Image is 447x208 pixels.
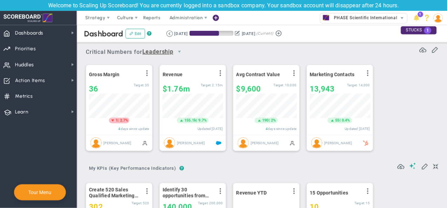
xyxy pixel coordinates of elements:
span: 1 [116,118,118,123]
span: 55 [335,118,339,123]
span: 155.1k [184,118,196,123]
span: Revenue YTD [236,190,267,195]
span: select [397,13,407,23]
button: Go to previous period [166,30,173,37]
span: (Current) [256,30,273,37]
span: Administration [169,15,202,20]
span: 14,000 [358,83,370,87]
span: select [173,46,185,58]
span: Create 520 Sales Qualified Marketing Leads [89,187,140,198]
span: | [118,118,119,123]
span: Learn [15,105,28,119]
span: Leadership [142,48,173,56]
span: Dashboard [84,29,123,39]
div: STUCKS [401,26,436,34]
div: Period Progress: 67% Day 61 of 90 with 29 remaining. [190,31,233,36]
span: Identify 30 opportunities from SmithCo resulting in $200K new sales [163,187,213,198]
span: 0.4% [342,118,350,123]
span: 36 [89,84,98,93]
span: Manually Updated [289,140,295,146]
span: $1,758,367 [163,84,190,93]
span: Target: [198,201,208,205]
span: 1 [418,12,423,17]
span: 2.7% [120,118,128,123]
img: 210548.Person.photo [433,13,443,23]
button: Edit [125,29,145,39]
span: Avg Contract Value [236,72,280,77]
span: HubSpot Enabled [363,140,369,146]
span: Target: [274,83,284,87]
span: Gross Margin [89,72,119,77]
span: Salesforce Enabled<br ></span>Sandbox: Quarterly Revenue [216,140,221,146]
span: Updated [DATE] [198,127,223,131]
span: PHASE Scientific International Limited (Sandbox) [330,13,436,22]
span: My KPIs (Key Performance Indicators) [86,163,179,174]
span: 190 [262,118,268,123]
li: Help & Frequently Asked Questions (FAQ) [422,11,433,25]
span: Priorities [15,42,36,56]
span: Target: [131,201,142,205]
span: 2% [271,118,276,123]
span: [PERSON_NAME] [250,141,278,145]
span: | [339,118,341,123]
span: days since update [121,127,149,131]
button: Tour Menu [26,189,54,195]
span: Metrics [15,89,33,104]
div: [DATE] [242,30,255,37]
span: Critical Numbers for [86,46,187,59]
span: Updated [DATE] [345,127,370,131]
span: Target: [201,83,211,87]
span: Edit or Add Critical Numbers [431,46,438,53]
span: 10,000 [285,83,296,87]
span: [PERSON_NAME] [324,141,352,145]
span: Refresh Data [419,46,426,53]
img: Jane Wilson [311,137,322,148]
span: Strategy [85,15,105,20]
span: Manually Updated [142,140,148,146]
img: Jane Wilson [90,137,102,148]
button: My KPIs (Key Performance Indicators) [86,163,179,175]
span: 1 [424,27,431,34]
span: 200,000 [209,201,223,205]
li: Announcements [411,11,422,25]
span: Revenue [163,72,183,77]
span: Huddles [15,57,34,72]
span: 4 [118,127,121,131]
span: [PERSON_NAME] [177,141,205,145]
span: 2,154,350 [212,83,223,87]
span: 35 [145,83,149,87]
span: 520 [143,201,149,205]
span: days since update [268,127,296,131]
span: 4 [266,127,268,131]
span: Target: [133,83,144,87]
div: [DATE] [174,30,188,37]
span: [PERSON_NAME] [103,141,131,145]
span: Marketing Contacts [310,72,355,77]
img: Katie Williams [238,137,249,148]
span: Refresh Data [397,162,404,169]
span: Culture [117,15,133,20]
span: $9,600 [236,84,261,93]
span: Reports [140,11,164,25]
span: Dashboards [15,26,43,41]
img: Tom Johnson [164,137,175,148]
span: 15 [366,201,370,205]
span: | [196,118,197,123]
span: 15 Opportunities [310,190,348,195]
span: 9.7% [198,118,207,123]
span: Target: [347,83,358,87]
span: 13,943 [310,84,335,93]
span: Action Items [15,73,45,88]
span: | [269,118,270,123]
span: Suggestions (AI Feature) [409,162,416,169]
span: Target: [354,201,365,205]
span: Edit My KPIs [421,162,428,169]
img: 33661.Company.photo [322,13,330,22]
